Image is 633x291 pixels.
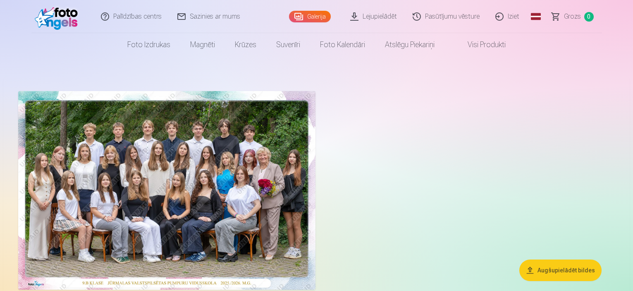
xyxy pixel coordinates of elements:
a: Magnēti [180,33,225,56]
a: Krūzes [225,33,266,56]
span: 0 [584,12,594,22]
a: Foto kalendāri [310,33,375,56]
button: Augšupielādēt bildes [519,260,602,281]
a: Galerija [289,11,331,22]
a: Foto izdrukas [117,33,180,56]
img: /fa3 [35,3,82,30]
a: Atslēgu piekariņi [375,33,444,56]
a: Visi produkti [444,33,516,56]
a: Suvenīri [266,33,310,56]
span: Grozs [564,12,581,22]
